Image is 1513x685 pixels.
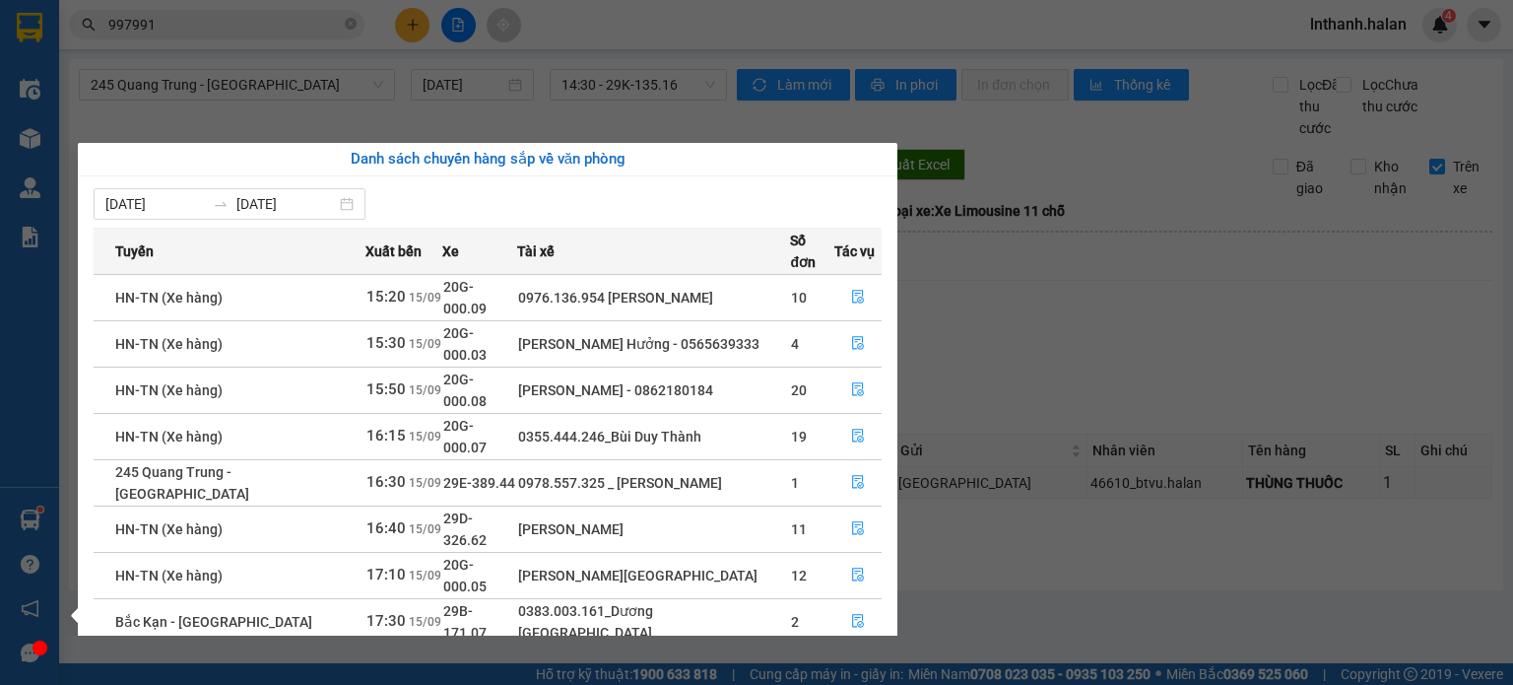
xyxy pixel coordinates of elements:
button: file-done [835,421,881,452]
span: Số đơn [790,230,833,273]
span: file-done [851,290,865,306]
span: 11 [791,521,807,537]
span: 20G-000.07 [443,418,487,455]
span: Tuyến [115,240,154,262]
span: 29D-326.62 [443,511,487,548]
span: 15/09 [409,337,441,351]
div: [PERSON_NAME][GEOGRAPHIC_DATA] [518,565,789,586]
span: file-done [851,614,865,630]
span: swap-right [213,196,229,212]
span: 2 [791,614,799,630]
span: 15:50 [366,380,406,398]
span: Xuất bến [365,240,422,262]
span: 20 [791,382,807,398]
span: file-done [851,521,865,537]
span: HN-TN (Xe hàng) [115,429,223,445]
span: 29E-389.44 [443,475,515,491]
div: [PERSON_NAME] [518,518,789,540]
button: file-done [835,328,881,360]
div: Danh sách chuyến hàng sắp về văn phòng [94,148,882,171]
span: to [213,196,229,212]
div: [PERSON_NAME] - 0862180184 [518,379,789,401]
span: 19 [791,429,807,445]
span: file-done [851,475,865,491]
button: file-done [835,375,881,406]
button: file-done [835,514,881,545]
div: 0976.136.954 [PERSON_NAME] [518,287,789,308]
span: 17:30 [366,612,406,630]
button: file-done [835,467,881,499]
span: 15:30 [366,334,406,352]
span: 16:15 [366,427,406,445]
span: 10 [791,290,807,306]
span: 16:30 [366,473,406,491]
span: HN-TN (Xe hàng) [115,521,223,537]
span: 1 [791,475,799,491]
span: 12 [791,568,807,583]
span: 15/09 [409,430,441,444]
div: 0978.557.325 _ [PERSON_NAME] [518,472,789,494]
div: [PERSON_NAME] Hưởng - 0565639333 [518,333,789,355]
span: HN-TN (Xe hàng) [115,336,223,352]
span: 15/09 [409,291,441,305]
span: 15/09 [409,383,441,397]
span: file-done [851,336,865,352]
span: file-done [851,429,865,445]
span: Xe [442,240,459,262]
span: 15/09 [409,476,441,490]
span: 16:40 [366,519,406,537]
span: 15:20 [366,288,406,306]
span: HN-TN (Xe hàng) [115,568,223,583]
input: Từ ngày [105,193,205,215]
span: file-done [851,382,865,398]
span: Tài xế [517,240,555,262]
span: Tác vụ [834,240,875,262]
span: HN-TN (Xe hàng) [115,382,223,398]
span: 20G-000.05 [443,557,487,594]
span: 20G-000.09 [443,279,487,316]
span: 4 [791,336,799,352]
button: file-done [835,560,881,591]
span: 20G-000.08 [443,372,487,409]
span: 17:10 [366,566,406,583]
span: HN-TN (Xe hàng) [115,290,223,306]
button: file-done [835,606,881,638]
span: file-done [851,568,865,583]
span: 29B-171.07 [443,603,487,641]
span: 15/09 [409,569,441,582]
button: file-done [835,282,881,313]
span: 15/09 [409,615,441,629]
span: 245 Quang Trung - [GEOGRAPHIC_DATA] [115,464,249,502]
span: 15/09 [409,522,441,536]
input: Đến ngày [236,193,336,215]
div: 0383.003.161_Dương [GEOGRAPHIC_DATA] [518,600,789,644]
span: 20G-000.03 [443,325,487,363]
div: 0355.444.246_Bùi Duy Thành [518,426,789,447]
span: Bắc Kạn - [GEOGRAPHIC_DATA] [115,614,312,630]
